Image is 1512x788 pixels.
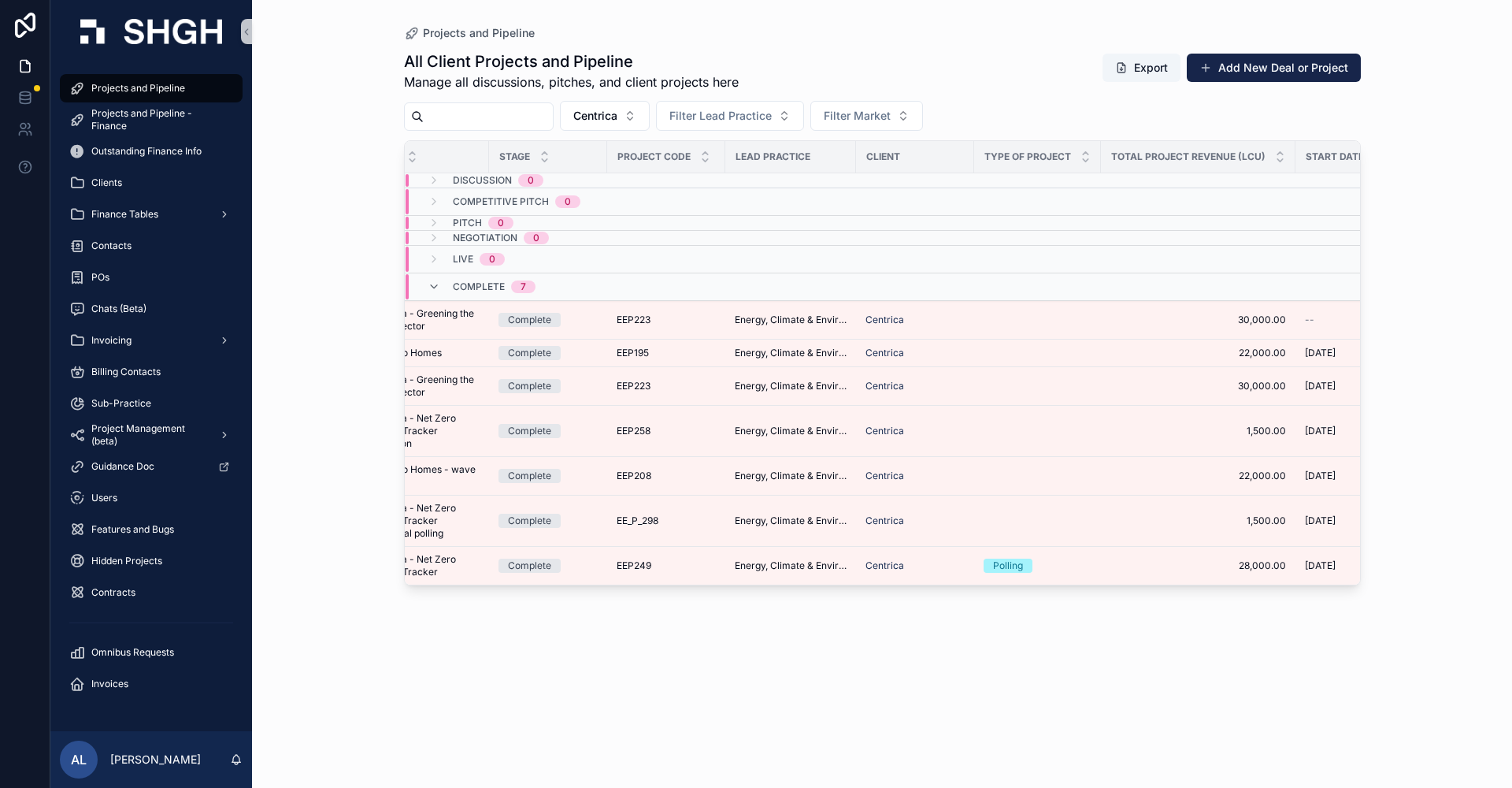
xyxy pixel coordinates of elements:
[60,358,243,386] a: Billing Contacts
[498,469,598,483] a: Complete
[91,366,161,378] span: Billing Contacts
[71,750,87,769] span: AL
[60,106,243,134] a: Projects and Pipeline - Finance
[865,470,965,482] a: Centrica
[617,515,658,527] span: EE_P_298
[369,553,480,578] a: Centrica - Net Zero Homes Tracker
[498,559,598,573] a: Complete
[993,559,1023,573] div: Polling
[369,502,480,540] a: Centrica - Net Zero Homes Tracker additional polling
[91,678,128,690] span: Invoices
[91,145,202,158] span: Outstanding Finance Info
[617,425,716,437] a: EEP258
[865,559,965,572] a: Centrica
[60,169,243,197] a: Clients
[498,346,598,360] a: Complete
[508,313,551,327] div: Complete
[508,514,551,528] div: Complete
[865,425,904,437] span: Centrica
[865,347,904,359] a: Centrica
[60,638,243,667] a: Omnibus Requests
[91,82,185,95] span: Projects and Pipeline
[1110,380,1286,392] span: 30,000.00
[1305,559,1336,572] span: [DATE]
[565,195,571,208] div: 0
[1305,347,1336,359] span: [DATE]
[404,50,739,72] h1: All Client Projects and Pipeline
[735,380,847,392] a: Energy, Climate & Environment
[404,72,739,91] span: Manage all discussions, pitches, and client projects here
[60,389,243,418] a: Sub-Practice
[1110,515,1286,527] span: 1,500.00
[1305,380,1404,392] a: [DATE]
[617,380,716,392] a: EEP223
[984,559,1091,573] a: Polling
[498,313,598,327] a: Complete
[656,101,804,131] button: Select Button
[1305,380,1336,392] span: [DATE]
[865,380,965,392] a: Centrica
[369,412,480,450] a: Centrica - Net Zero Homes Tracker extension
[865,380,904,392] a: Centrica
[573,108,617,124] span: Centrica
[369,307,480,333] a: Centrica - Greening the rental sector
[508,346,551,360] div: Complete
[735,347,847,359] a: Energy, Climate & Environment
[617,314,650,326] span: EEP223
[617,515,716,527] a: EE_P_298
[60,263,243,292] a: POs
[617,347,649,359] span: EEP195
[1305,515,1336,527] span: [DATE]
[404,25,535,41] a: Projects and Pipeline
[617,559,651,572] span: EEP249
[91,397,151,410] span: Sub-Practice
[80,19,222,44] img: App logo
[735,425,847,437] a: Energy, Climate & Environment
[60,232,243,260] a: Contacts
[735,515,847,527] span: Energy, Climate & Environment
[508,424,551,438] div: Complete
[369,374,480,399] a: Centrica - Greening the rental sector
[91,523,174,536] span: Features and Bugs
[91,107,227,132] span: Projects and Pipeline - Finance
[533,232,539,244] div: 0
[50,63,252,731] div: scrollable content
[617,314,716,326] a: EEP223
[865,314,904,326] a: Centrica
[824,108,891,124] span: Filter Market
[508,559,551,573] div: Complete
[1111,151,1266,163] span: Total Project Revenue (LCU)
[1110,559,1286,572] a: 28,000.00
[91,460,154,473] span: Guidance Doc
[617,347,716,359] a: EEP195
[369,463,480,489] span: Net Zero Homes - wave 2
[735,470,847,482] a: Energy, Climate & Environment
[528,174,534,187] div: 0
[453,281,505,293] span: Complete
[498,379,598,393] a: Complete
[865,314,965,326] a: Centrica
[736,151,810,163] span: Lead Practice
[60,547,243,575] a: Hidden Projects
[60,200,243,229] a: Finance Tables
[735,559,847,572] span: Energy, Climate & Environment
[521,281,526,293] div: 7
[91,271,109,284] span: POs
[1110,314,1286,326] a: 30,000.00
[453,195,549,208] span: Competitive Pitch
[866,151,900,163] span: Client
[617,470,716,482] a: EEP208
[91,555,162,567] span: Hidden Projects
[91,240,132,252] span: Contacts
[453,232,517,244] span: Negotiation
[508,469,551,483] div: Complete
[1187,54,1361,82] button: Add New Deal or Project
[617,470,651,482] span: EEP208
[1305,347,1404,359] a: [DATE]
[560,101,650,131] button: Select Button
